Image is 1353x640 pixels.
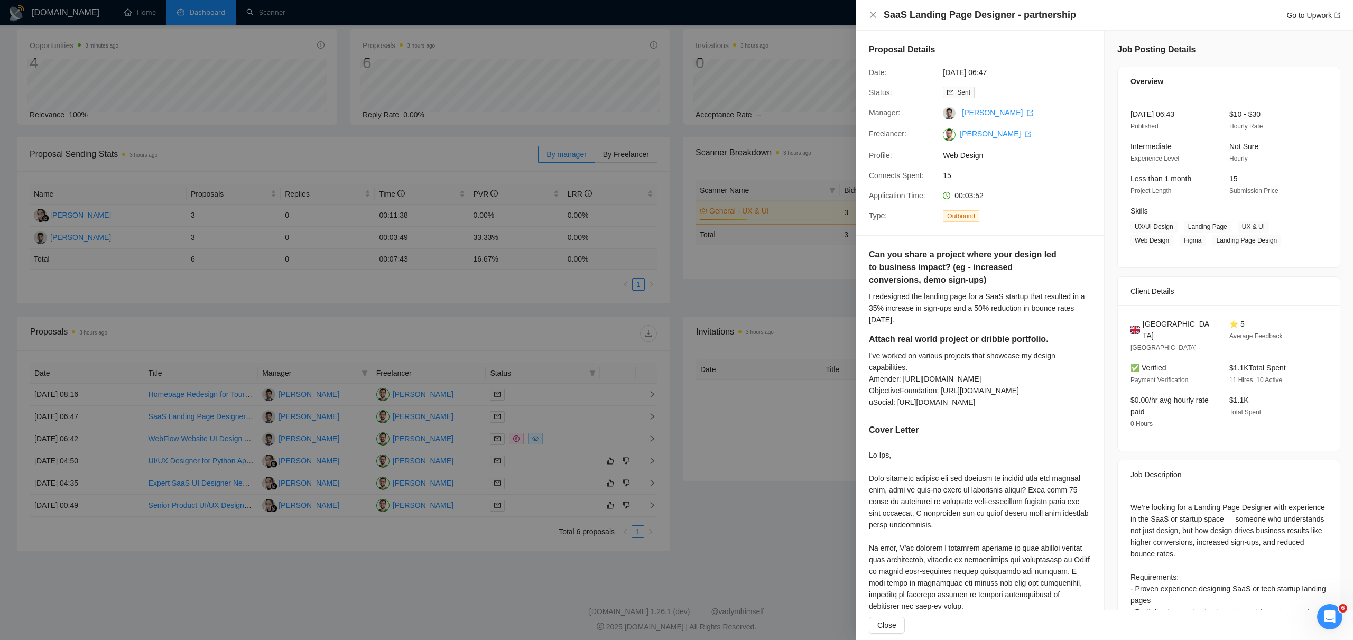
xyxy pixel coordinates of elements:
[1229,187,1278,194] span: Submission Price
[869,11,877,19] span: close
[1317,604,1342,629] iframe: Intercom live chat
[869,171,924,180] span: Connects Spent:
[943,192,950,199] span: clock-circle
[1229,155,1248,162] span: Hourly
[954,191,984,200] span: 00:03:52
[1229,364,1286,372] span: $1.1K Total Spent
[1229,376,1282,384] span: 11 Hires, 10 Active
[869,43,935,56] h5: Proposal Details
[869,617,905,634] button: Close
[1130,174,1191,183] span: Less than 1 month
[1130,235,1173,246] span: Web Design
[1130,110,1174,118] span: [DATE] 06:43
[1130,277,1327,305] div: Client Details
[962,108,1033,117] a: [PERSON_NAME] export
[869,11,877,20] button: Close
[869,424,919,437] h5: Cover Letter
[1130,460,1327,489] div: Job Description
[869,350,1091,408] div: I've worked on various projects that showcase my design capabilities. Amender: [URL][DOMAIN_NAME]...
[884,8,1076,22] h4: SaaS Landing Page Designer - partnership
[1286,11,1340,20] a: Go to Upworkexport
[943,210,979,222] span: Outbound
[1025,131,1031,137] span: export
[1334,12,1340,18] span: export
[1130,76,1163,87] span: Overview
[869,333,1058,346] h5: Attach real world project or dribble portfolio.
[943,128,956,141] img: c1iYCZGObEXH8_EbFk0iAwUez4LCyjl_Koip9J-Waf6pr7OEaw8YBFzbqS-zN6rSov
[1130,420,1153,428] span: 0 Hours
[869,68,886,77] span: Date:
[1130,123,1159,130] span: Published
[869,108,900,117] span: Manager:
[1130,142,1172,151] span: Intermediate
[1130,396,1209,416] span: $0.00/hr avg hourly rate paid
[877,619,896,631] span: Close
[957,89,970,96] span: Sent
[1117,43,1196,56] h5: Job Posting Details
[869,248,1058,286] h5: Can you share a project where your design led to business impact? (eg - increased conversions, de...
[1130,324,1140,336] img: 🇬🇧
[1130,364,1166,372] span: ✅ Verified
[943,170,1101,181] span: 15
[1229,110,1261,118] span: $10 - $30
[869,211,887,220] span: Type:
[869,191,925,200] span: Application Time:
[1238,221,1269,233] span: UX & UI
[1130,187,1171,194] span: Project Length
[869,291,1091,326] div: I redesigned the landing page for a SaaS startup that resulted in a 35% increase in sign-ups and ...
[1180,235,1206,246] span: Figma
[1229,332,1283,340] span: Average Feedback
[1229,320,1245,328] span: ⭐ 5
[869,151,892,160] span: Profile:
[1143,318,1212,341] span: [GEOGRAPHIC_DATA]
[1130,221,1178,233] span: UX/UI Design
[1229,396,1249,404] span: $1.1K
[1130,376,1188,384] span: Payment Verification
[1130,155,1179,162] span: Experience Level
[960,129,1031,138] a: [PERSON_NAME] export
[1229,409,1261,416] span: Total Spent
[1229,142,1258,151] span: Not Sure
[1229,174,1238,183] span: 15
[1027,110,1033,116] span: export
[1212,235,1282,246] span: Landing Page Design
[869,129,906,138] span: Freelancer:
[947,89,953,96] span: mail
[1229,123,1263,130] span: Hourly Rate
[1130,207,1148,215] span: Skills
[1184,221,1231,233] span: Landing Page
[1130,344,1200,351] span: [GEOGRAPHIC_DATA] -
[1339,604,1347,613] span: 6
[943,67,1101,78] span: [DATE] 06:47
[869,88,892,97] span: Status:
[943,150,1101,161] span: Web Design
